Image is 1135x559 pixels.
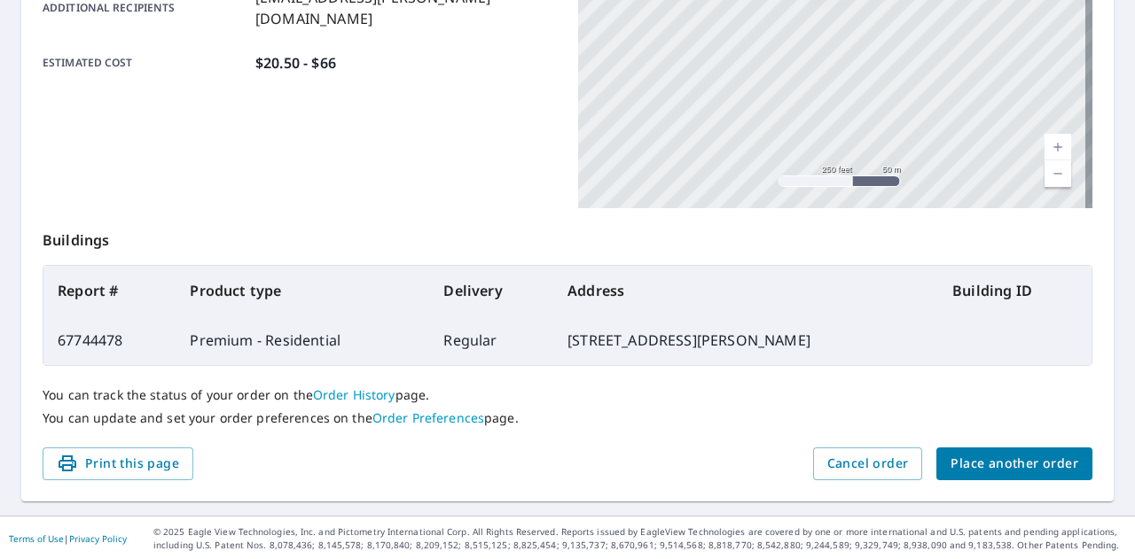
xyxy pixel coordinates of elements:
[372,409,484,426] a: Order Preferences
[553,266,938,315] th: Address
[553,315,938,365] td: [STREET_ADDRESS][PERSON_NAME]
[827,453,909,475] span: Cancel order
[43,208,1092,265] p: Buildings
[255,52,336,74] p: $20.50 - $66
[176,266,429,315] th: Product type
[43,447,193,480] button: Print this page
[936,447,1092,480] button: Place another order
[153,525,1126,552] p: © 2025 Eagle View Technologies, Inc. and Pictometry International Corp. All Rights Reserved. Repo...
[43,315,176,365] td: 67744478
[43,387,1092,403] p: You can track the status of your order on the page.
[1045,134,1071,160] a: Current Level 17, Zoom In
[176,315,429,365] td: Premium - Residential
[938,266,1092,315] th: Building ID
[9,533,127,544] p: |
[57,453,179,475] span: Print this page
[9,532,64,545] a: Terms of Use
[951,453,1078,475] span: Place another order
[43,52,248,74] p: Estimated cost
[813,447,923,480] button: Cancel order
[429,315,553,365] td: Regular
[43,266,176,315] th: Report #
[69,532,127,545] a: Privacy Policy
[313,386,395,403] a: Order History
[43,410,1092,426] p: You can update and set your order preferences on the page.
[1045,160,1071,187] a: Current Level 17, Zoom Out
[429,266,553,315] th: Delivery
